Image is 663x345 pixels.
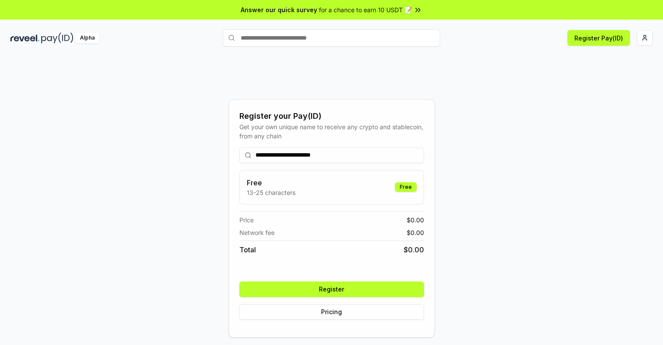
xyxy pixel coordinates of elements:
[404,245,424,255] span: $ 0.00
[395,182,417,192] div: Free
[41,33,73,44] img: pay_id
[239,281,424,297] button: Register
[407,228,424,237] span: $ 0.00
[239,245,256,255] span: Total
[75,33,99,44] div: Alpha
[319,5,412,14] span: for a chance to earn 10 USDT 📝
[239,122,424,141] div: Get your own unique name to receive any crypto and stablecoin, from any chain
[10,33,40,44] img: reveel_dark
[239,304,424,320] button: Pricing
[239,228,275,237] span: Network fee
[567,30,630,46] button: Register Pay(ID)
[247,188,295,197] p: 13-25 characters
[241,5,317,14] span: Answer our quick survey
[239,110,424,122] div: Register your Pay(ID)
[239,215,254,224] span: Price
[407,215,424,224] span: $ 0.00
[247,178,295,188] h3: Free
